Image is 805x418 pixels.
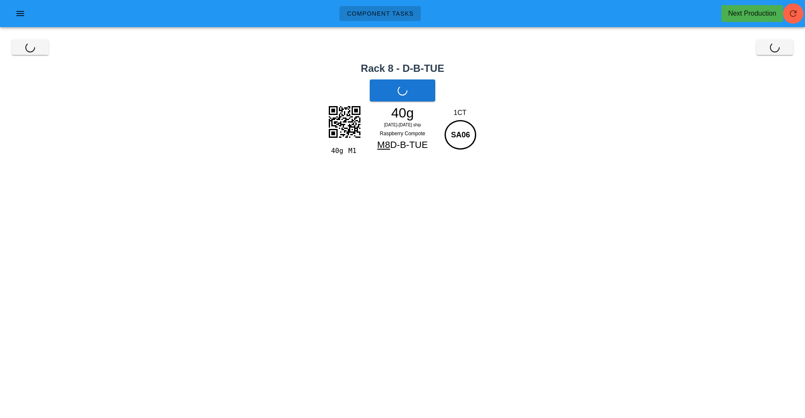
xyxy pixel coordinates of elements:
a: Component Tasks [339,6,421,21]
div: 40g [366,107,439,119]
span: Component Tasks [347,10,414,17]
div: Raspberry Compote [366,129,439,138]
span: D-B-TUE [390,139,428,150]
div: 40g [327,145,345,156]
div: 1CT [442,108,478,118]
span: M8 [377,139,390,150]
div: M1 [345,145,362,156]
span: [DATE]-[DATE] ship [384,123,421,127]
h2: Rack 8 - D-B-TUE [5,61,800,76]
img: k9DAETwnAaszIhY1CzjUwIw2nMyoSMQc02MiEMpzErEzIGNdvIhDCcxqxMyBjUbCMTwnAaszIhY1Czjf4Bl45BPkRTRRwAAAA... [323,101,366,143]
div: Next Production [728,8,776,19]
div: SA06 [445,120,476,150]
